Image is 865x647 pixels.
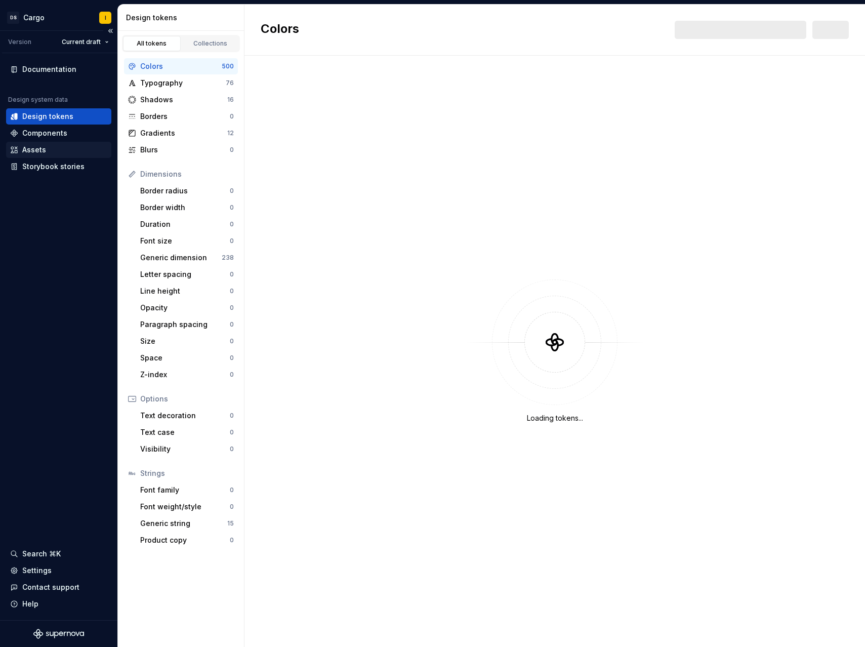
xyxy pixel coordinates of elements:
div: 0 [230,337,234,345]
a: Text case0 [136,424,238,440]
div: 0 [230,412,234,420]
div: Font weight/style [140,502,230,512]
div: Generic string [140,518,227,529]
div: 0 [230,354,234,362]
div: Text case [140,427,230,437]
div: 0 [230,237,234,245]
a: Storybook stories [6,158,111,175]
a: Assets [6,142,111,158]
div: Opacity [140,303,230,313]
a: Border width0 [136,199,238,216]
div: I [105,14,106,22]
div: Border width [140,203,230,213]
div: 500 [222,62,234,70]
div: 0 [230,536,234,544]
div: Strings [140,468,234,478]
div: Font family [140,485,230,495]
div: 0 [230,204,234,212]
div: Size [140,336,230,346]
a: Font weight/style0 [136,499,238,515]
div: 16 [227,96,234,104]
a: Border radius0 [136,183,238,199]
div: Typography [140,78,226,88]
div: Dimensions [140,169,234,179]
div: 0 [230,146,234,154]
h2: Colors [261,21,299,39]
div: Components [22,128,67,138]
div: 0 [230,371,234,379]
div: Blurs [140,145,230,155]
div: Letter spacing [140,269,230,279]
a: Borders0 [124,108,238,125]
div: Gradients [140,128,227,138]
div: 0 [230,320,234,329]
svg: Supernova Logo [33,629,84,639]
button: Search ⌘K [6,546,111,562]
button: Current draft [57,35,113,49]
a: Z-index0 [136,367,238,383]
button: Help [6,596,111,612]
div: Colors [140,61,222,71]
div: Text decoration [140,411,230,421]
div: 0 [230,304,234,312]
a: Letter spacing0 [136,266,238,282]
a: Font family0 [136,482,238,498]
div: 15 [227,519,234,528]
div: Cargo [23,13,45,23]
div: 0 [230,220,234,228]
div: Visibility [140,444,230,454]
div: Product copy [140,535,230,545]
span: Current draft [62,38,101,46]
div: Space [140,353,230,363]
div: 0 [230,428,234,436]
div: 0 [230,503,234,511]
div: Loading tokens... [527,413,583,423]
div: All tokens [127,39,177,48]
div: Storybook stories [22,161,85,172]
div: Design tokens [22,111,73,122]
button: DSCargoI [2,7,115,28]
div: DS [7,12,19,24]
div: Shadows [140,95,227,105]
button: Contact support [6,579,111,595]
a: Size0 [136,333,238,349]
a: Duration0 [136,216,238,232]
div: Font size [140,236,230,246]
a: Product copy0 [136,532,238,548]
div: Contact support [22,582,79,592]
div: 76 [226,79,234,87]
div: Help [22,599,38,609]
div: Version [8,38,31,46]
div: Options [140,394,234,404]
button: Collapse sidebar [103,24,117,38]
div: Borders [140,111,230,122]
div: 0 [230,486,234,494]
a: Text decoration0 [136,408,238,424]
div: 0 [230,445,234,453]
a: Colors500 [124,58,238,74]
div: Z-index [140,370,230,380]
div: 0 [230,287,234,295]
a: Visibility0 [136,441,238,457]
div: 238 [222,254,234,262]
div: 0 [230,112,234,120]
div: Settings [22,565,52,576]
a: Paragraph spacing0 [136,316,238,333]
div: 12 [227,129,234,137]
div: Design tokens [126,13,240,23]
a: Space0 [136,350,238,366]
div: Assets [22,145,46,155]
a: Typography76 [124,75,238,91]
a: Design tokens [6,108,111,125]
div: Search ⌘K [22,549,61,559]
a: Generic dimension238 [136,250,238,266]
div: Documentation [22,64,76,74]
a: Components [6,125,111,141]
a: Generic string15 [136,515,238,532]
a: Blurs0 [124,142,238,158]
a: Font size0 [136,233,238,249]
a: Line height0 [136,283,238,299]
div: Design system data [8,96,68,104]
div: Duration [140,219,230,229]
